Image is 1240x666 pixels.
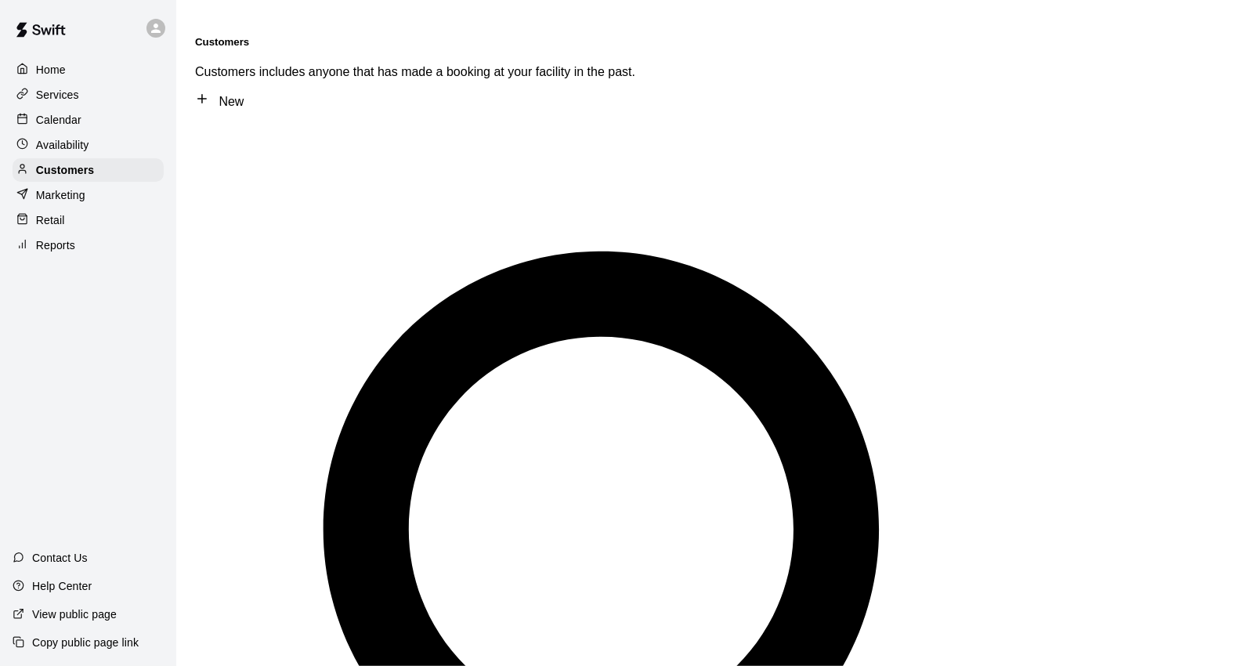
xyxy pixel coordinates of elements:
[195,65,1221,79] p: Customers includes anyone that has made a booking at your facility in the past.
[36,62,66,78] p: Home
[36,112,81,128] p: Calendar
[36,212,65,228] p: Retail
[36,237,75,253] p: Reports
[13,58,164,81] a: Home
[13,208,164,232] a: Retail
[13,133,164,157] a: Availability
[32,550,88,566] p: Contact Us
[32,635,139,650] p: Copy public page link
[195,95,244,108] a: New
[195,36,1221,48] h5: Customers
[36,137,89,153] p: Availability
[32,606,117,622] p: View public page
[32,578,92,594] p: Help Center
[36,187,85,203] p: Marketing
[36,162,94,178] p: Customers
[13,233,164,257] a: Reports
[13,83,164,107] a: Services
[13,158,164,182] a: Customers
[13,108,164,132] a: Calendar
[36,87,79,103] p: Services
[13,183,164,207] a: Marketing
